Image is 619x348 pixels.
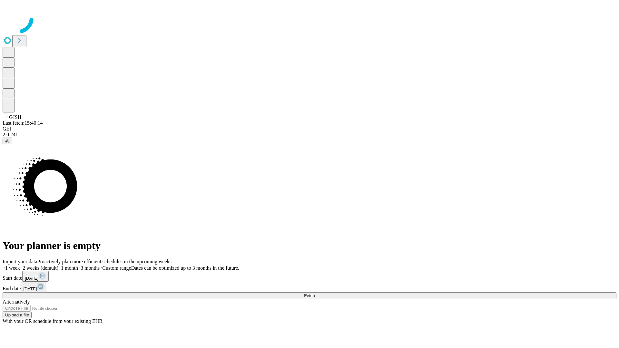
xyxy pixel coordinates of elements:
[3,138,12,144] button: @
[3,120,43,126] span: Last fetch: 15:40:14
[3,318,103,324] span: With your OR schedule from your existing EHR
[131,265,239,271] span: Dates can be optimized up to 3 months in the future.
[61,265,78,271] span: 1 month
[304,293,315,298] span: Fetch
[3,240,616,252] h1: Your planner is empty
[25,276,38,281] span: [DATE]
[3,126,616,132] div: GEI
[3,292,616,299] button: Fetch
[37,259,173,264] span: Proactively plan more efficient schedules in the upcoming weeks.
[22,271,49,282] button: [DATE]
[3,282,616,292] div: End date
[3,132,616,138] div: 2.0.241
[23,286,37,291] span: [DATE]
[3,259,37,264] span: Import your data
[9,114,21,120] span: GJSH
[21,282,47,292] button: [DATE]
[3,299,30,304] span: Alternatively
[102,265,131,271] span: Custom range
[3,271,616,282] div: Start date
[3,312,32,318] button: Upload a file
[81,265,100,271] span: 3 months
[23,265,58,271] span: 2 weeks (default)
[5,139,10,143] span: @
[5,265,20,271] span: 1 week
